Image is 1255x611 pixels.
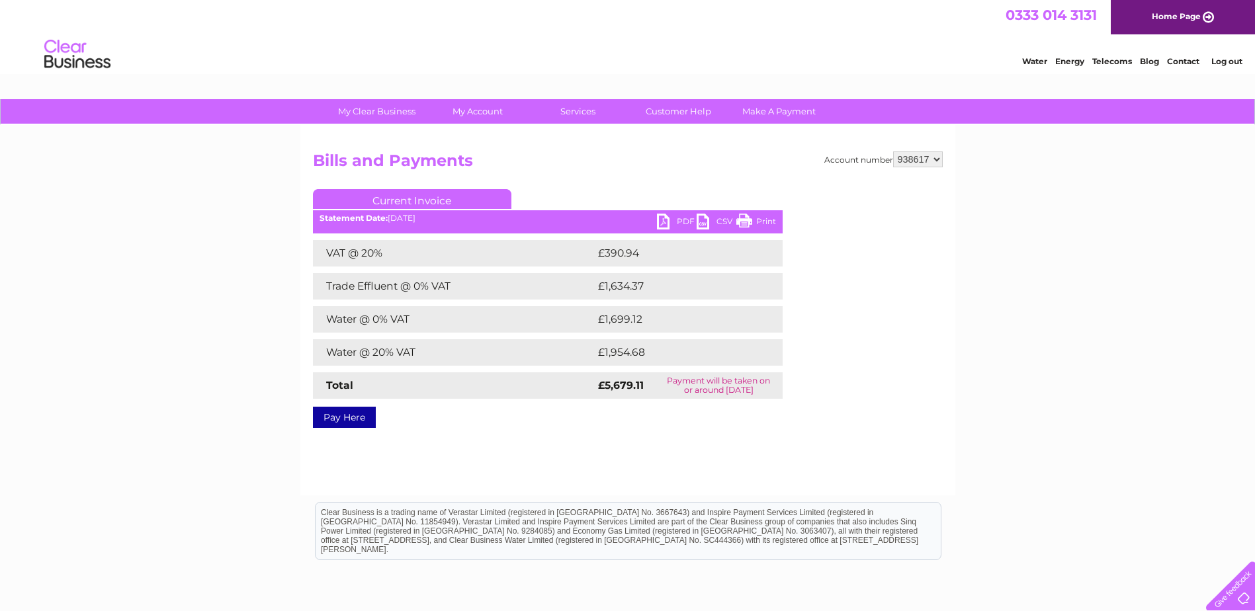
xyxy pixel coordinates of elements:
[313,151,943,177] h2: Bills and Payments
[595,339,762,366] td: £1,954.68
[326,379,353,391] strong: Total
[1211,56,1242,66] a: Log out
[313,240,595,266] td: VAT @ 20%
[313,214,783,223] div: [DATE]
[1022,56,1047,66] a: Water
[523,99,632,124] a: Services
[657,214,697,233] a: PDF
[44,34,111,75] img: logo.png
[316,7,941,64] div: Clear Business is a trading name of Verastar Limited (registered in [GEOGRAPHIC_DATA] No. 3667643...
[423,99,532,124] a: My Account
[824,151,943,167] div: Account number
[313,407,376,428] a: Pay Here
[655,372,782,399] td: Payment will be taken on or around [DATE]
[1006,7,1097,23] a: 0333 014 3131
[322,99,431,124] a: My Clear Business
[313,273,595,300] td: Trade Effluent @ 0% VAT
[1167,56,1199,66] a: Contact
[1055,56,1084,66] a: Energy
[595,240,759,266] td: £390.94
[736,214,776,233] a: Print
[313,306,595,333] td: Water @ 0% VAT
[1140,56,1159,66] a: Blog
[595,306,761,333] td: £1,699.12
[624,99,733,124] a: Customer Help
[1092,56,1132,66] a: Telecoms
[598,379,644,391] strong: £5,679.11
[320,213,388,223] b: Statement Date:
[697,214,736,233] a: CSV
[595,273,761,300] td: £1,634.37
[313,339,595,366] td: Water @ 20% VAT
[313,189,511,209] a: Current Invoice
[724,99,834,124] a: Make A Payment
